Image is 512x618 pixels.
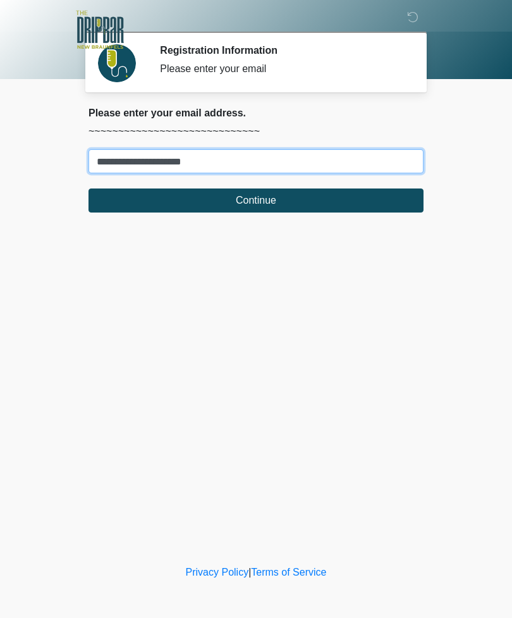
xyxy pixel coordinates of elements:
a: Terms of Service [251,567,326,578]
p: ~~~~~~~~~~~~~~~~~~~~~~~~~~~~~ [88,124,424,139]
div: Please enter your email [160,61,405,77]
img: The DRIPBaR - New Braunfels Logo [76,9,124,51]
a: Privacy Policy [186,567,249,578]
button: Continue [88,188,424,213]
img: Agent Avatar [98,44,136,82]
a: | [248,567,251,578]
h2: Please enter your email address. [88,107,424,119]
